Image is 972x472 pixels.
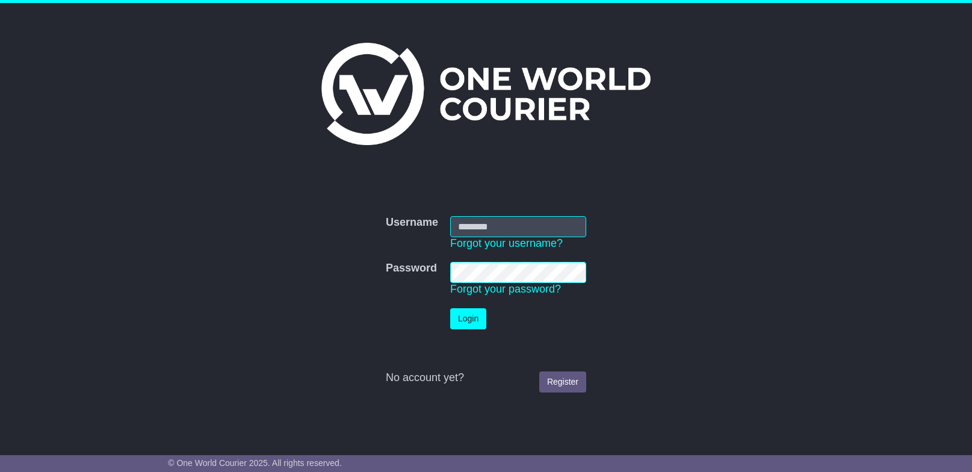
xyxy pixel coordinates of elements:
[450,308,486,329] button: Login
[450,237,563,249] a: Forgot your username?
[386,371,586,385] div: No account yet?
[168,458,342,468] span: © One World Courier 2025. All rights reserved.
[386,262,437,275] label: Password
[450,283,561,295] a: Forgot your password?
[386,216,438,229] label: Username
[539,371,586,393] a: Register
[321,43,650,145] img: One World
